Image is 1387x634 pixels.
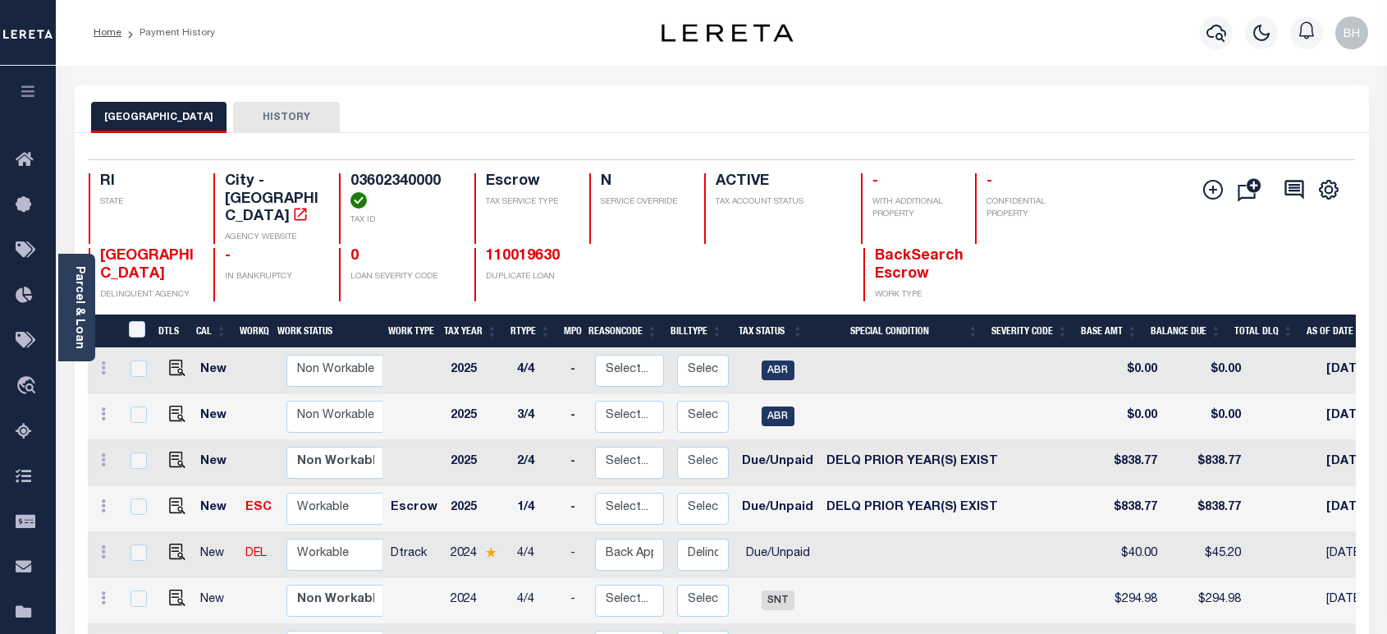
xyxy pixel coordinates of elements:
[485,547,497,558] img: Star.svg
[194,440,239,486] td: New
[1094,486,1164,532] td: $838.77
[1164,348,1247,394] td: $0.00
[100,173,195,191] h4: RI
[1164,532,1247,578] td: $45.20
[1228,315,1300,348] th: Total DLQ: activate to sort column ascending
[1335,16,1368,49] img: svg+xml;base64,PHN2ZyB4bWxucz0iaHR0cDovL3d3dy53My5vcmcvMjAwMC9zdmciIHBvaW50ZXItZXZlbnRzPSJub25lIi...
[100,249,194,282] span: [GEOGRAPHIC_DATA]
[444,486,510,532] td: 2025
[601,196,684,209] p: SERVICE OVERRIDE
[486,196,570,209] p: TAX SERVICE TYPE
[875,249,964,282] span: BackSearch Escrow
[762,590,794,610] span: SNT
[826,456,998,467] span: DELQ PRIOR YEAR(S) EXIST
[194,486,239,532] td: New
[444,532,510,578] td: 2024
[1164,486,1247,532] td: $838.77
[564,348,588,394] td: -
[1074,315,1144,348] th: Base Amt: activate to sort column ascending
[194,578,239,624] td: New
[510,486,564,532] td: 1/4
[225,232,319,244] p: AGENCY WEBSITE
[564,532,588,578] td: -
[194,394,239,440] td: New
[100,289,195,301] p: DELINQUENT AGENCY
[444,578,510,624] td: 2024
[872,196,956,221] p: WITH ADDITIONAL PROPERTY
[486,271,686,283] p: DUPLICATE LOAN
[91,102,227,133] button: [GEOGRAPHIC_DATA]
[810,315,986,348] th: Special Condition: activate to sort column ascending
[601,173,684,191] h4: N
[875,289,969,301] p: WORK TYPE
[382,315,437,348] th: Work Type
[735,440,820,486] td: Due/Unpaid
[190,315,233,348] th: CAL: activate to sort column ascending
[384,486,444,532] td: Escrow
[437,315,504,348] th: Tax Year: activate to sort column ascending
[444,348,510,394] td: 2025
[564,578,588,624] td: -
[1164,394,1247,440] td: $0.00
[564,486,588,532] td: -
[350,249,359,264] span: 0
[1094,532,1164,578] td: $40.00
[1094,578,1164,624] td: $294.98
[564,394,588,440] td: -
[350,214,455,227] p: TAX ID
[582,315,664,348] th: ReasonCode: activate to sort column ascending
[510,532,564,578] td: 4/4
[225,271,319,283] p: IN BANKRUPTCY
[1094,394,1164,440] td: $0.00
[510,578,564,624] td: 4/4
[444,440,510,486] td: 2025
[716,173,841,191] h4: ACTIVE
[762,361,794,380] span: ABR
[1094,348,1164,394] td: $0.00
[486,249,560,264] a: 110019630
[664,315,729,348] th: BillType: activate to sort column ascending
[1164,578,1247,624] td: $294.98
[564,440,588,486] td: -
[225,249,231,264] span: -
[826,502,998,513] span: DELQ PRIOR YEAR(S) EXIST
[661,24,793,42] img: logo-dark.svg
[762,407,794,426] span: ABR
[384,532,444,578] td: Dtrack
[100,196,195,209] p: STATE
[1094,440,1164,486] td: $838.77
[350,173,455,209] h4: 03602340000
[510,348,564,394] td: 4/4
[152,315,190,348] th: DTLS
[245,548,267,559] a: DEL
[1164,440,1247,486] td: $838.77
[225,173,319,227] h4: City - [GEOGRAPHIC_DATA]
[194,348,239,394] td: New
[16,376,42,397] i: travel_explore
[986,174,992,189] span: -
[486,173,570,191] h4: Escrow
[271,315,382,348] th: Work Status
[504,315,557,348] th: RType: activate to sort column ascending
[350,271,455,283] p: LOAN SEVERITY CODE
[872,174,878,189] span: -
[233,315,271,348] th: WorkQ
[557,315,582,348] th: MPO
[735,486,820,532] td: Due/Unpaid
[119,315,153,348] th: &nbsp;
[94,28,121,38] a: Home
[233,102,340,133] button: HISTORY
[716,196,841,209] p: TAX ACCOUNT STATUS
[735,532,820,578] td: Due/Unpaid
[73,266,85,349] a: Parcel & Loan
[444,394,510,440] td: 2025
[121,25,215,40] li: Payment History
[245,502,272,513] a: ESC
[1300,315,1376,348] th: As of Date: activate to sort column ascending
[510,440,564,486] td: 2/4
[194,532,239,578] td: New
[1144,315,1228,348] th: Balance Due: activate to sort column ascending
[510,394,564,440] td: 3/4
[986,196,1081,221] p: CONFIDENTIAL PROPERTY
[88,315,119,348] th: &nbsp;&nbsp;&nbsp;&nbsp;&nbsp;&nbsp;&nbsp;&nbsp;&nbsp;&nbsp;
